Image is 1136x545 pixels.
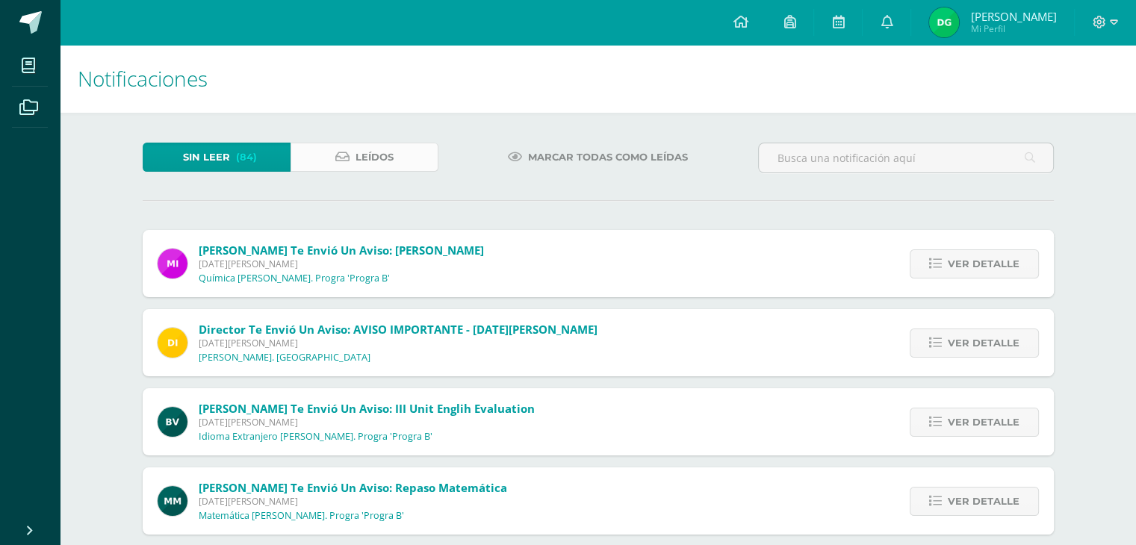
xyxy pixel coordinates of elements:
[199,495,507,508] span: [DATE][PERSON_NAME]
[948,329,1019,357] span: Ver detalle
[158,249,187,278] img: e71b507b6b1ebf6fbe7886fc31de659d.png
[236,143,257,171] span: (84)
[199,431,432,443] p: Idioma Extranjero [PERSON_NAME]. Progra 'Progra B'
[199,322,598,337] span: Director te envió un aviso: AVISO IMPORTANTE - [DATE][PERSON_NAME]
[199,416,535,429] span: [DATE][PERSON_NAME]
[948,250,1019,278] span: Ver detalle
[199,401,535,416] span: [PERSON_NAME] te envió un aviso: III Unit Englih Evaluation
[158,407,187,437] img: 07bdc07b5f7a5bb3996481c5c7550e72.png
[970,22,1056,35] span: Mi Perfil
[948,488,1019,515] span: Ver detalle
[929,7,959,37] img: b3b98cb406476e806971b05b809a08ff.png
[356,143,394,171] span: Leídos
[291,143,438,172] a: Leídos
[759,143,1053,172] input: Busca una notificación aquí
[199,258,484,270] span: [DATE][PERSON_NAME]
[78,64,208,93] span: Notificaciones
[143,143,291,172] a: Sin leer(84)
[528,143,688,171] span: Marcar todas como leídas
[970,9,1056,24] span: [PERSON_NAME]
[199,510,404,522] p: Matemática [PERSON_NAME]. Progra 'Progra B'
[199,272,390,284] p: Química [PERSON_NAME]. Progra 'Progra B'
[199,352,370,364] p: [PERSON_NAME]. [GEOGRAPHIC_DATA]
[158,486,187,516] img: ea0e1a9c59ed4b58333b589e14889882.png
[158,328,187,358] img: f0b35651ae50ff9c693c4cbd3f40c4bb.png
[199,243,484,258] span: [PERSON_NAME] te envió un aviso: [PERSON_NAME]
[199,337,598,349] span: [DATE][PERSON_NAME]
[489,143,707,172] a: Marcar todas como leídas
[183,143,230,171] span: Sin leer
[948,408,1019,436] span: Ver detalle
[199,480,507,495] span: [PERSON_NAME] te envió un aviso: Repaso matemática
